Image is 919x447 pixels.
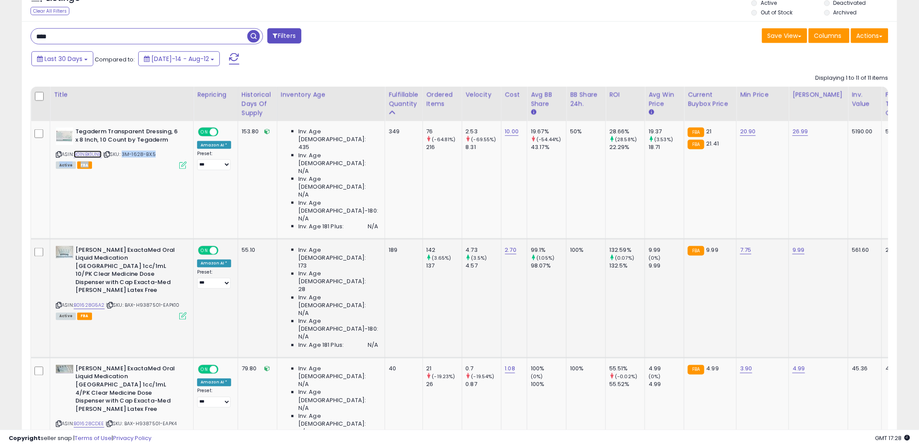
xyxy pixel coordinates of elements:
[44,54,82,63] span: Last 30 Days
[298,318,378,333] span: Inv. Age [DEMOGRAPHIC_DATA]-180:
[688,90,733,108] div: Current Buybox Price
[298,405,309,413] span: N/A
[471,255,487,262] small: (3.5%)
[242,128,270,135] div: 153.80
[56,246,187,319] div: ASIN:
[740,365,752,373] a: 3.90
[298,175,378,191] span: Inv. Age [DEMOGRAPHIC_DATA]:
[432,136,456,143] small: (-64.81%)
[609,381,645,389] div: 55.52%
[74,302,105,309] a: B01628G5A2
[875,434,910,442] span: 2025-09-12 17:28 GMT
[298,167,309,175] span: N/A
[615,373,637,380] small: (-0.02%)
[531,128,566,135] div: 19.67%
[649,108,654,116] small: Avg Win Price.
[531,373,543,380] small: (0%)
[75,128,181,146] b: Tegaderm Transparent Dressing, 6 x 8 Inch, 10 Count by Tegaderm
[852,246,875,254] div: 561.60
[75,365,181,416] b: [PERSON_NAME] ExactaMed Oral Liquid Medication [GEOGRAPHIC_DATA] 1cc/1mL 4/PK Clear Medicine Dose...
[471,373,495,380] small: (-19.54%)
[199,247,210,254] span: ON
[74,151,102,158] a: B01NBK1UNB
[740,90,785,99] div: Min Price
[466,246,501,254] div: 4.73
[793,127,808,136] a: 26.99
[151,54,209,63] span: [DATE]-14 - Aug-12
[298,152,378,167] span: Inv. Age [DEMOGRAPHIC_DATA]:
[56,128,73,145] img: 410ASbrBBgL._SL40_.jpg
[427,246,462,254] div: 142
[654,136,673,143] small: (3.53%)
[536,255,554,262] small: (1.05%)
[471,136,496,143] small: (-69.55%)
[56,365,73,373] img: 41mPq76nvlL._SL40_.jpg
[570,128,599,135] div: 50%
[615,136,637,143] small: (28.58%)
[609,143,645,151] div: 22.29%
[427,128,462,135] div: 76
[688,365,704,375] small: FBA
[103,151,156,158] span: | SKU: 3M-1628-BX.5
[197,141,231,149] div: Amazon AI *
[609,128,645,135] div: 28.66%
[649,90,680,108] div: Avg Win Price
[570,365,599,373] div: 100%
[95,55,135,64] span: Compared to:
[298,143,309,151] span: 435
[688,246,704,256] small: FBA
[885,128,899,135] div: 519
[368,223,378,230] span: N/A
[281,90,381,99] div: Inventory Age
[505,127,519,136] a: 10.00
[242,246,270,254] div: 55.10
[688,140,704,149] small: FBA
[56,313,76,320] span: All listings currently available for purchase on Amazon
[432,373,455,380] small: (-19.23%)
[740,127,756,136] a: 20.90
[536,136,561,143] small: (-54.44%)
[570,90,602,108] div: BB Share 24h.
[54,90,190,99] div: Title
[649,255,661,262] small: (0%)
[217,129,231,136] span: OFF
[74,420,104,428] a: B01628CDEE
[609,90,641,99] div: ROI
[427,365,462,373] div: 21
[531,108,536,116] small: Avg BB Share.
[56,128,187,168] div: ASIN:
[106,420,177,427] span: | SKU: BAX-H9387501-EAPK4
[197,90,234,99] div: Repricing
[56,162,76,169] span: All listings currently available for purchase on Amazon
[138,51,220,66] button: [DATE]-14 - Aug-12
[31,51,93,66] button: Last 30 Days
[427,381,462,389] div: 26
[852,365,875,373] div: 45.36
[793,246,805,254] a: 9.99
[531,381,566,389] div: 100%
[197,379,231,386] div: Amazon AI *
[298,246,378,262] span: Inv. Age [DEMOGRAPHIC_DATA]:
[707,127,712,135] span: 21
[432,255,451,262] small: (3.65%)
[531,90,563,108] div: Avg BB Share
[77,162,92,169] span: FBA
[427,143,462,151] div: 216
[298,365,378,381] span: Inv. Age [DEMOGRAPHIC_DATA]:
[852,128,875,135] div: 5190.00
[816,74,888,82] div: Displaying 1 to 11 of 11 items
[466,381,501,389] div: 0.87
[298,128,378,143] span: Inv. Age [DEMOGRAPHIC_DATA]:
[885,90,902,118] div: FBA Total Qty
[609,262,645,270] div: 132.5%
[531,246,566,254] div: 99.1%
[762,28,807,43] button: Save View
[217,247,231,254] span: OFF
[707,139,719,148] span: 21.41
[834,9,857,16] label: Archived
[615,255,634,262] small: (0.07%)
[298,199,378,215] span: Inv. Age [DEMOGRAPHIC_DATA]-180:
[298,191,309,199] span: N/A
[609,365,645,373] div: 55.51%
[199,366,210,373] span: ON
